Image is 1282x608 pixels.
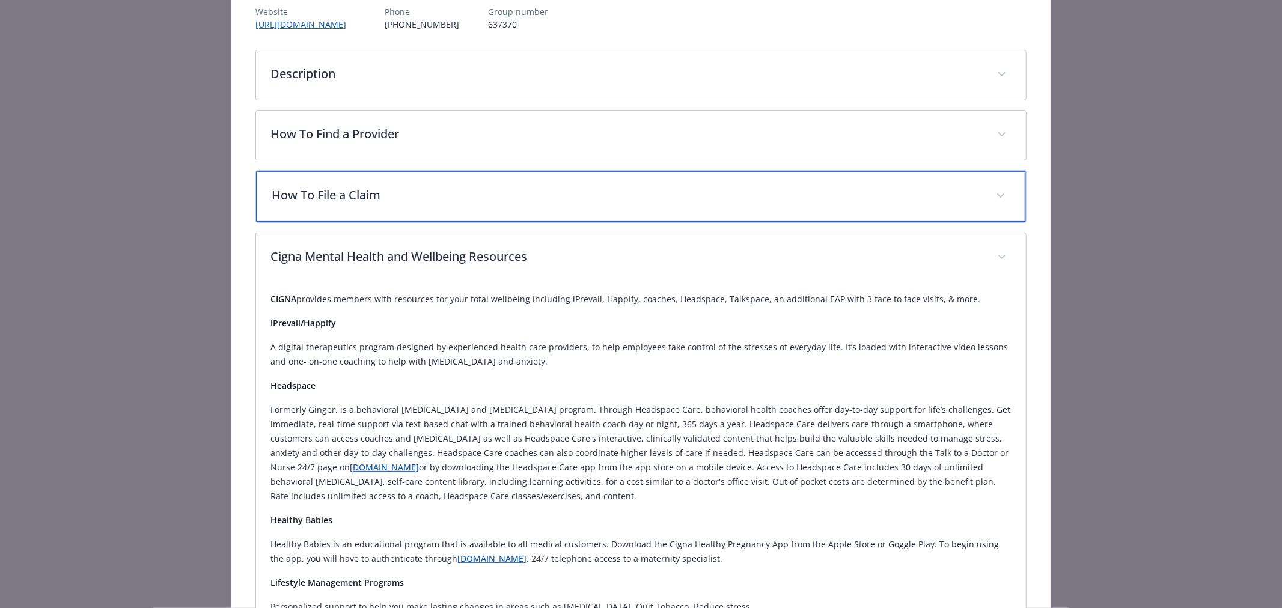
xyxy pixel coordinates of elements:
strong: Healthy Babies [270,514,332,526]
div: How To File a Claim [256,171,1026,222]
a: [DOMAIN_NAME] [350,461,419,473]
p: How To File a Claim [272,186,981,204]
p: Healthy Babies is an educational program that is available to all medical customers. Download the... [270,537,1012,566]
p: Description [270,65,983,83]
div: How To Find a Provider [256,111,1026,160]
strong: Lifestyle Management Programs [270,577,404,588]
p: Phone [385,5,459,18]
p: 637370 [488,18,548,31]
div: Cigna Mental Health and Wellbeing Resources [256,233,1026,282]
p: Cigna Mental Health and Wellbeing Resources [270,248,983,266]
div: Description [256,50,1026,100]
p: Formerly Ginger, is a behavioral [MEDICAL_DATA] and [MEDICAL_DATA] program. Through Headspace Car... [270,403,1012,503]
p: Group number [488,5,548,18]
strong: CIGNA [270,293,296,305]
p: How To Find a Provider [270,125,983,143]
strong: iPrevail/Happify [270,317,336,329]
p: provides members with resources for your total wellbeing including iPrevail, Happify, coaches, He... [270,292,1012,306]
p: [PHONE_NUMBER] [385,18,459,31]
a: [URL][DOMAIN_NAME] [255,19,356,30]
a: [DOMAIN_NAME] [457,553,527,564]
p: Website [255,5,356,18]
strong: Headspace [270,380,316,391]
p: A digital therapeutics program designed by experienced health care providers, to help employees t... [270,340,1012,369]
